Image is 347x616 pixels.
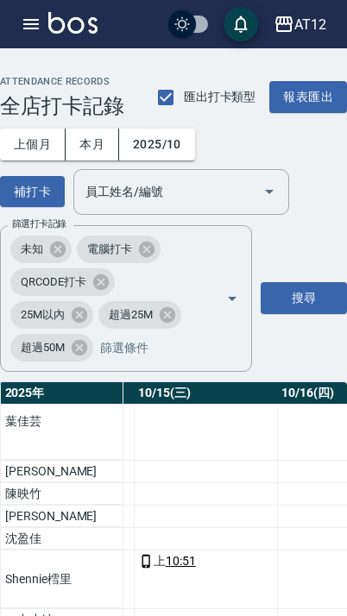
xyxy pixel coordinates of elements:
[10,268,115,296] div: QRCODE打卡
[119,129,195,160] button: 2025/10
[10,339,75,356] span: 超過50M
[269,81,347,113] button: 報表匯出
[10,236,72,263] div: 未知
[10,306,75,324] span: 25M以內
[134,382,277,405] th: 10/15(三)
[256,178,283,205] button: Open
[48,12,98,34] img: Logo
[77,236,161,263] div: 電腦打卡
[10,301,93,329] div: 25M以內
[294,14,326,35] div: AT12
[96,332,196,362] input: 篩選條件
[98,301,181,329] div: 超過25M
[184,88,256,106] span: 匯出打卡類型
[98,306,163,324] span: 超過25M
[166,552,196,570] a: 10:51
[12,217,66,230] label: 篩選打卡記錄
[66,129,119,160] button: 本月
[10,241,54,258] span: 未知
[10,273,97,291] span: QRCODE打卡
[224,7,258,41] button: save
[139,552,273,570] div: 上
[218,285,246,312] button: Open
[10,334,93,361] div: 超過50M
[261,282,347,314] button: 搜尋
[267,7,333,42] button: AT12
[77,241,142,258] span: 電腦打卡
